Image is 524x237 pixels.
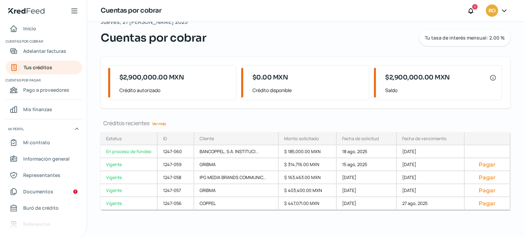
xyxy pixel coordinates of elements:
[23,86,69,94] span: Pago a proveedores
[23,24,36,33] span: Inicio
[425,35,505,40] span: Tu tasa de interés mensual: 2.00 %
[5,152,82,166] a: Información general
[385,86,496,94] span: Saldo
[342,135,379,142] div: Fecha de solicitud
[23,187,53,196] span: Documentos
[24,63,52,72] span: Tus créditos
[194,145,278,158] div: BANCOPPEL, S.A. INSTITUCI...
[470,161,504,168] button: Pagar
[397,145,464,158] div: [DATE]
[101,17,188,27] span: Jueves, 21 [PERSON_NAME] 2025
[5,168,82,182] a: Representantes
[106,135,122,142] div: Estatus
[101,171,158,184] a: Vigente
[470,200,504,207] button: Pagar
[8,126,24,132] span: Mi perfil
[23,47,66,55] span: Adelantar facturas
[119,86,231,94] span: Crédito autorizado
[337,158,397,171] div: 15 ago, 2025
[23,138,50,147] span: Mi contrato
[402,135,447,142] div: Fecha de vencimiento
[474,4,476,10] span: 1
[194,171,278,184] div: IPG MEDIA BRANDS COMMUNIC...
[252,73,288,82] span: $0.00 MXN
[279,184,337,197] div: $ 403,400.00 MXN
[158,158,194,171] div: 1247-059
[23,105,52,114] span: Mis finanzas
[337,145,397,158] div: 18 ago, 2025
[337,184,397,197] div: [DATE]
[101,197,158,210] a: Vigente
[397,171,464,184] div: [DATE]
[158,145,194,158] div: 1247-060
[194,197,278,210] div: COPPEL
[101,145,158,158] a: En proceso de fondeo
[149,118,169,129] a: Ver más
[5,103,82,116] a: Mis finanzas
[397,184,464,197] div: [DATE]
[101,158,158,171] a: Vigente
[284,135,319,142] div: Monto solicitado
[194,184,278,197] div: GRIBMA
[337,171,397,184] div: [DATE]
[23,204,59,212] span: Buró de crédito
[5,201,82,215] a: Buró de crédito
[23,171,60,179] span: Representantes
[279,197,337,210] div: $ 447,071.00 MXN
[200,135,214,142] div: Cliente
[158,171,194,184] div: 1247-058
[23,220,50,228] span: Referencias
[101,30,206,46] span: Cuentas por cobrar
[5,44,82,58] a: Adelantar facturas
[5,136,82,149] a: Mi contrato
[252,86,364,94] span: Crédito disponible
[101,119,510,127] div: Créditos recientes
[489,7,495,15] span: RO
[158,184,194,197] div: 1247-057
[470,174,504,181] button: Pagar
[158,197,194,210] div: 1247-056
[5,77,81,83] span: Cuentas por pagar
[397,158,464,171] div: [DATE]
[397,197,464,210] div: 27 ago, 2025
[23,154,70,163] span: Información general
[5,185,82,198] a: Documentos
[5,38,81,44] span: Cuentas por cobrar
[119,73,184,82] span: $2,900,000.00 MXN
[5,83,82,97] a: Pago a proveedores
[101,6,161,16] h1: Cuentas por cobrar
[385,73,450,82] span: $2,900,000.00 MXN
[5,22,82,35] a: Inicio
[5,61,82,74] a: Tus créditos
[163,135,167,142] div: ID
[101,184,158,197] a: Vigente
[470,187,504,194] button: Pagar
[279,171,337,184] div: $ 163,463.00 MXN
[279,158,337,171] div: $ 314,716.00 MXN
[279,145,337,158] div: $ 185,000.00 MXN
[337,197,397,210] div: [DATE]
[5,218,82,231] a: Referencias
[194,158,278,171] div: GRIBMA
